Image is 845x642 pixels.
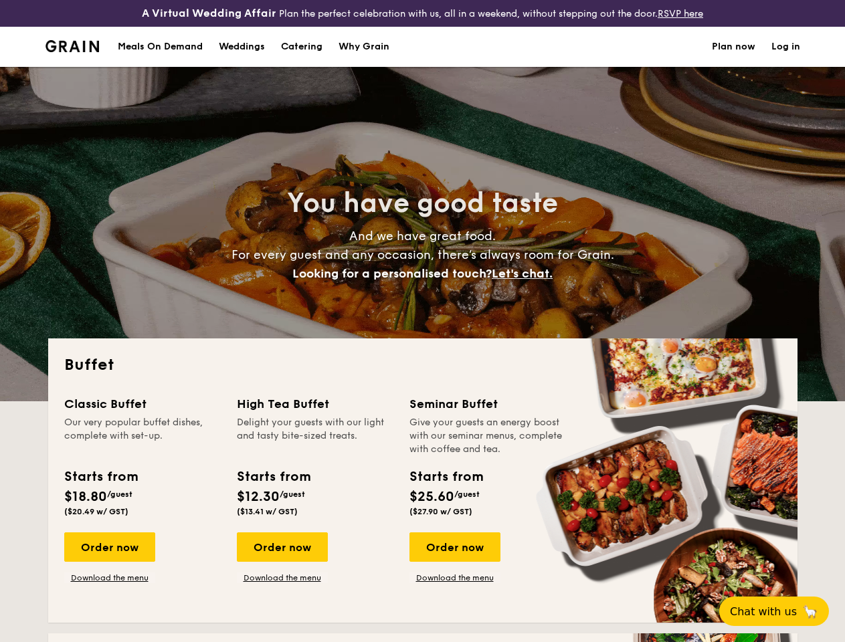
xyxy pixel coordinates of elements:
div: Weddings [219,27,265,67]
a: Why Grain [331,27,397,67]
div: Why Grain [339,27,389,67]
div: High Tea Buffet [237,395,393,413]
span: ($27.90 w/ GST) [409,507,472,516]
div: Delight your guests with our light and tasty bite-sized treats. [237,416,393,456]
div: Order now [64,532,155,562]
span: And we have great food. For every guest and any occasion, there’s always room for Grain. [231,229,614,281]
div: Starts from [64,467,137,487]
a: Catering [273,27,331,67]
div: Plan the perfect celebration with us, all in a weekend, without stepping out the door. [141,5,705,21]
span: ($13.41 w/ GST) [237,507,298,516]
a: Meals On Demand [110,27,211,67]
h1: Catering [281,27,322,67]
span: /guest [280,490,305,499]
span: ($20.49 w/ GST) [64,507,128,516]
h2: Buffet [64,354,781,376]
div: Starts from [409,467,482,487]
div: Seminar Buffet [409,395,566,413]
a: Plan now [712,27,755,67]
button: Chat with us🦙 [719,597,829,626]
div: Starts from [237,467,310,487]
span: /guest [454,490,480,499]
span: $12.30 [237,489,280,505]
h4: A Virtual Wedding Affair [142,5,276,21]
div: Give your guests an energy boost with our seminar menus, complete with coffee and tea. [409,416,566,456]
div: Order now [237,532,328,562]
span: You have good taste [287,187,558,219]
div: Meals On Demand [118,27,203,67]
a: Download the menu [409,572,500,583]
a: Logotype [45,40,100,52]
span: /guest [107,490,132,499]
a: Log in [771,27,800,67]
span: $18.80 [64,489,107,505]
span: Looking for a personalised touch? [292,266,492,281]
a: RSVP here [658,8,703,19]
a: Download the menu [64,572,155,583]
div: Classic Buffet [64,395,221,413]
span: Chat with us [730,605,797,618]
a: Weddings [211,27,273,67]
span: Let's chat. [492,266,553,281]
span: 🦙 [802,604,818,619]
div: Our very popular buffet dishes, complete with set-up. [64,416,221,456]
a: Download the menu [237,572,328,583]
span: $25.60 [409,489,454,505]
div: Order now [409,532,500,562]
img: Grain [45,40,100,52]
